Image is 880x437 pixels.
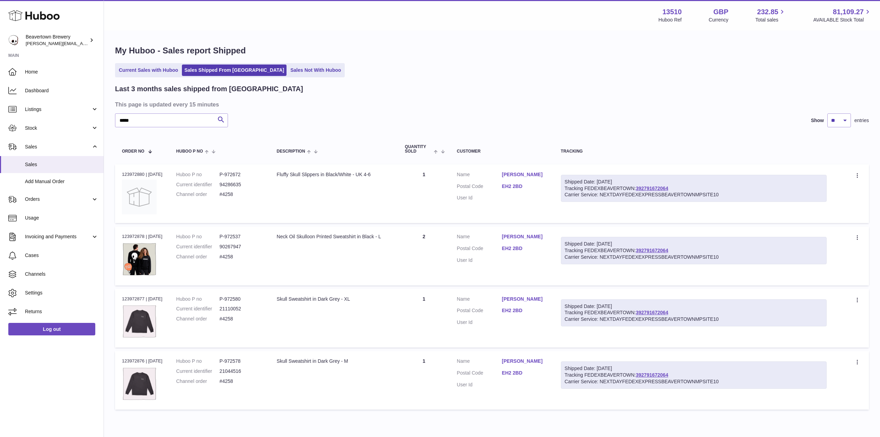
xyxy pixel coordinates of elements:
[457,183,502,191] dt: Postal Code
[565,378,823,385] div: Carrier Service: NEXTDAYFEDEXEXPRESSBEAVERTOWNMPSITE10
[25,106,91,113] span: Listings
[561,149,827,154] div: Tracking
[565,179,823,185] div: Shipped Date: [DATE]
[457,257,502,264] dt: User Id
[636,372,668,378] a: 392791672064
[220,378,263,385] dd: #4258
[176,171,220,178] dt: Huboo P no
[277,296,391,302] div: Skull Sweatshirt in Dark Grey - XL
[502,307,547,314] a: EH2 2BD
[502,358,547,365] a: [PERSON_NAME]
[176,296,220,302] dt: Huboo P no
[176,191,220,198] dt: Channel order
[659,17,682,23] div: Huboo Ref
[398,226,450,285] td: 2
[457,370,502,378] dt: Postal Code
[277,358,391,365] div: Skull Sweatshirt in Dark Grey - M
[457,358,502,366] dt: Name
[220,306,263,312] dd: 21110052
[565,191,823,198] div: Carrier Service: NEXTDAYFEDEXEXPRESSBEAVERTOWNMPSITE10
[457,319,502,326] dt: User Id
[25,69,98,75] span: Home
[25,144,91,150] span: Sales
[176,378,220,385] dt: Channel order
[25,161,98,168] span: Sales
[561,361,827,389] div: Tracking FEDEXBEAVERTOWN:
[176,316,220,322] dt: Channel order
[122,367,157,401] img: beavertown-brewery-autumn-merch-sweatshirt-grey_572c981b-b192-443a-8d77-793713114155.png
[636,186,668,191] a: 392791672064
[561,237,827,264] div: Tracking FEDEXBEAVERTOWN:
[25,233,91,240] span: Invoicing and Payments
[26,41,176,46] span: [PERSON_NAME][EMAIL_ADDRESS][PERSON_NAME][DOMAIN_NAME]
[25,178,98,185] span: Add Manual Order
[182,65,287,76] a: Sales Shipped From [GEOGRAPHIC_DATA]
[457,296,502,304] dt: Name
[176,254,220,260] dt: Channel order
[561,175,827,202] div: Tracking FEDEXBEAVERTOWN:
[457,195,502,201] dt: User Id
[277,233,391,240] div: Neck Oil Skulloon Printed Sweatshirt in Black - L
[277,149,305,154] span: Description
[457,171,502,180] dt: Name
[176,368,220,375] dt: Current identifier
[636,310,668,315] a: 392791672064
[457,149,547,154] div: Customer
[220,368,263,375] dd: 21044516
[502,245,547,252] a: EH2 2BD
[115,84,303,94] h2: Last 3 months sales shipped from [GEOGRAPHIC_DATA]
[755,17,786,23] span: Total sales
[561,299,827,327] div: Tracking FEDEXBEAVERTOWN:
[502,233,547,240] a: [PERSON_NAME]
[25,87,98,94] span: Dashboard
[833,7,864,17] span: 81,109.27
[709,17,729,23] div: Currency
[25,125,91,131] span: Stock
[25,308,98,315] span: Returns
[25,271,98,277] span: Channels
[813,7,872,23] a: 81,109.27 AVAILABLE Stock Total
[176,149,203,154] span: Huboo P no
[636,248,668,253] a: 392791672064
[122,242,157,277] img: beavertown-brewery-sweatshirt-black-neck.png
[220,171,263,178] dd: P-972672
[122,171,162,178] div: 123972880 | [DATE]
[176,358,220,365] dt: Huboo P no
[662,7,682,17] strong: 13510
[220,191,263,198] dd: #4258
[116,65,181,76] a: Current Sales with Huboo
[8,35,19,45] img: Matthew.McCormack@beavertownbrewery.co.uk
[457,233,502,242] dt: Name
[398,289,450,348] td: 1
[502,296,547,302] a: [PERSON_NAME]
[457,245,502,254] dt: Postal Code
[122,180,157,214] img: no-photo.jpg
[457,382,502,388] dt: User Id
[122,233,162,240] div: 123972878 | [DATE]
[26,34,88,47] div: Beavertown Brewery
[565,241,823,247] div: Shipped Date: [DATE]
[713,7,728,17] strong: GBP
[25,290,98,296] span: Settings
[405,145,432,154] span: Quantity Sold
[122,358,162,364] div: 123972876 | [DATE]
[122,296,162,302] div: 123972877 | [DATE]
[115,101,867,108] h3: This page is updated every 15 minutes
[457,307,502,316] dt: Postal Code
[176,181,220,188] dt: Current identifier
[277,171,391,178] div: Fluffy Skull Slippers in Black/White - UK 4-6
[176,243,220,250] dt: Current identifier
[220,254,263,260] dd: #4258
[288,65,343,76] a: Sales Not With Huboo
[755,7,786,23] a: 232.85 Total sales
[565,254,823,260] div: Carrier Service: NEXTDAYFEDEXEXPRESSBEAVERTOWNMPSITE10
[854,117,869,124] span: entries
[565,365,823,372] div: Shipped Date: [DATE]
[565,316,823,323] div: Carrier Service: NEXTDAYFEDEXEXPRESSBEAVERTOWNMPSITE10
[220,181,263,188] dd: 94286635
[757,7,778,17] span: 232.85
[115,45,869,56] h1: My Huboo - Sales report Shipped
[176,306,220,312] dt: Current identifier
[565,303,823,310] div: Shipped Date: [DATE]
[176,233,220,240] dt: Huboo P no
